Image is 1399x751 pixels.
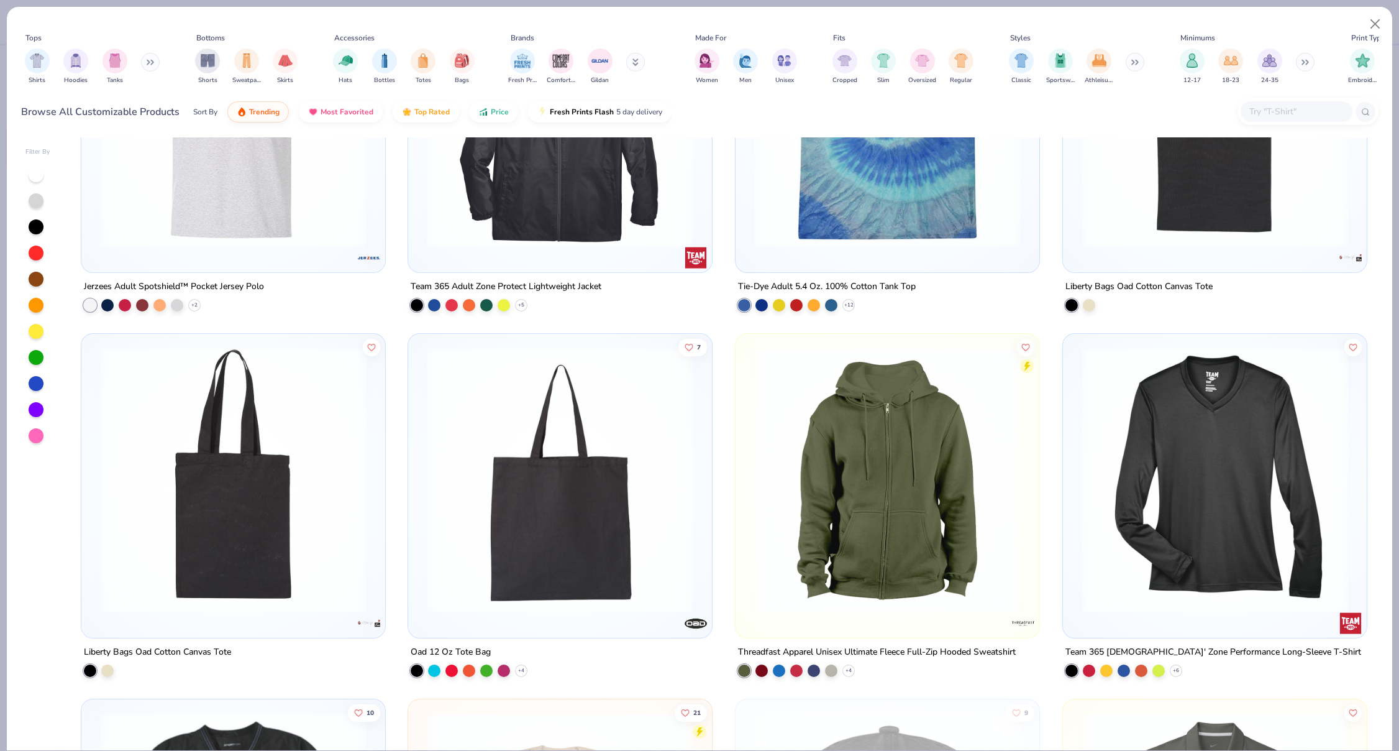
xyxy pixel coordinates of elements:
img: most_fav.gif [308,107,318,117]
img: Skirts Image [278,53,293,68]
img: Men Image [739,53,752,68]
span: Oversized [908,76,936,85]
button: filter button [1348,48,1377,85]
button: filter button [411,48,435,85]
div: filter for Hoodies [63,48,88,85]
div: filter for Shirts [25,48,50,85]
img: 12-17 Image [1185,53,1199,68]
span: Trending [249,107,280,117]
button: Close [1364,12,1387,36]
span: Most Favorited [321,107,373,117]
div: filter for Totes [411,48,435,85]
span: Women [696,76,718,85]
div: filter for Skirts [273,48,298,85]
button: Fresh Prints Flash5 day delivery [528,101,672,122]
span: Hats [339,76,352,85]
div: filter for Embroidery [1348,48,1377,85]
span: Bags [455,76,469,85]
img: Bottles Image [378,53,391,68]
button: filter button [450,48,475,85]
div: filter for Regular [949,48,973,85]
img: Gildan Image [591,52,609,70]
span: Fresh Prints [508,76,537,85]
button: filter button [333,48,358,85]
span: Gildan [591,76,609,85]
div: filter for 24-35 [1257,48,1282,85]
span: Sportswear [1046,76,1075,85]
button: filter button [949,48,973,85]
span: 12-17 [1183,76,1201,85]
button: filter button [772,48,797,85]
span: Comfort Colors [547,76,575,85]
div: filter for Shorts [195,48,220,85]
button: filter button [695,48,719,85]
img: Shirts Image [30,53,44,68]
div: filter for Men [733,48,758,85]
button: filter button [1218,48,1243,85]
span: Totes [416,76,431,85]
img: Sportswear Image [1054,53,1067,68]
img: Comfort Colors Image [552,52,570,70]
span: Cropped [832,76,857,85]
div: Sort By [193,106,217,117]
div: Accessories [334,32,375,44]
div: filter for Sweatpants [232,48,261,85]
button: filter button [832,48,857,85]
div: Bottoms [196,32,225,44]
span: Tanks [107,76,123,85]
span: Price [491,107,509,117]
button: Top Rated [393,101,459,122]
div: filter for Classic [1009,48,1034,85]
span: Hoodies [64,76,88,85]
div: filter for Tanks [103,48,127,85]
div: filter for Fresh Prints [508,48,537,85]
img: Oversized Image [915,53,929,68]
img: TopRated.gif [402,107,412,117]
button: filter button [1180,48,1205,85]
div: Styles [1010,32,1031,44]
div: Made For [695,32,726,44]
div: Brands [511,32,534,44]
span: Skirts [277,76,293,85]
img: Shorts Image [201,53,215,68]
div: filter for Gildan [588,48,613,85]
img: trending.gif [237,107,247,117]
img: Slim Image [877,53,890,68]
img: Bags Image [455,53,468,68]
button: filter button [232,48,261,85]
span: Sweatpants [232,76,261,85]
span: Fresh Prints Flash [550,107,614,117]
span: Shorts [198,76,217,85]
div: filter for Bags [450,48,475,85]
span: Regular [950,76,972,85]
button: filter button [103,48,127,85]
div: filter for 12-17 [1180,48,1205,85]
img: Hoodies Image [69,53,83,68]
div: filter for Athleisure [1085,48,1113,85]
button: Price [469,101,518,122]
img: Embroidery Image [1356,53,1370,68]
button: filter button [273,48,298,85]
button: filter button [63,48,88,85]
span: Top Rated [414,107,450,117]
img: Tanks Image [108,53,122,68]
div: filter for Comfort Colors [547,48,575,85]
img: flash.gif [537,107,547,117]
span: 5 day delivery [616,105,662,119]
span: 18-23 [1222,76,1239,85]
img: Totes Image [416,53,430,68]
div: filter for Sportswear [1046,48,1075,85]
div: filter for 18-23 [1218,48,1243,85]
div: Minimums [1180,32,1215,44]
span: Slim [877,76,890,85]
span: Shirts [29,76,45,85]
div: Print Types [1351,32,1388,44]
img: 24-35 Image [1262,53,1277,68]
button: Trending [227,101,289,122]
button: Most Favorited [299,101,383,122]
button: filter button [1009,48,1034,85]
button: filter button [908,48,936,85]
button: filter button [372,48,397,85]
span: Classic [1011,76,1031,85]
img: Sweatpants Image [240,53,253,68]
